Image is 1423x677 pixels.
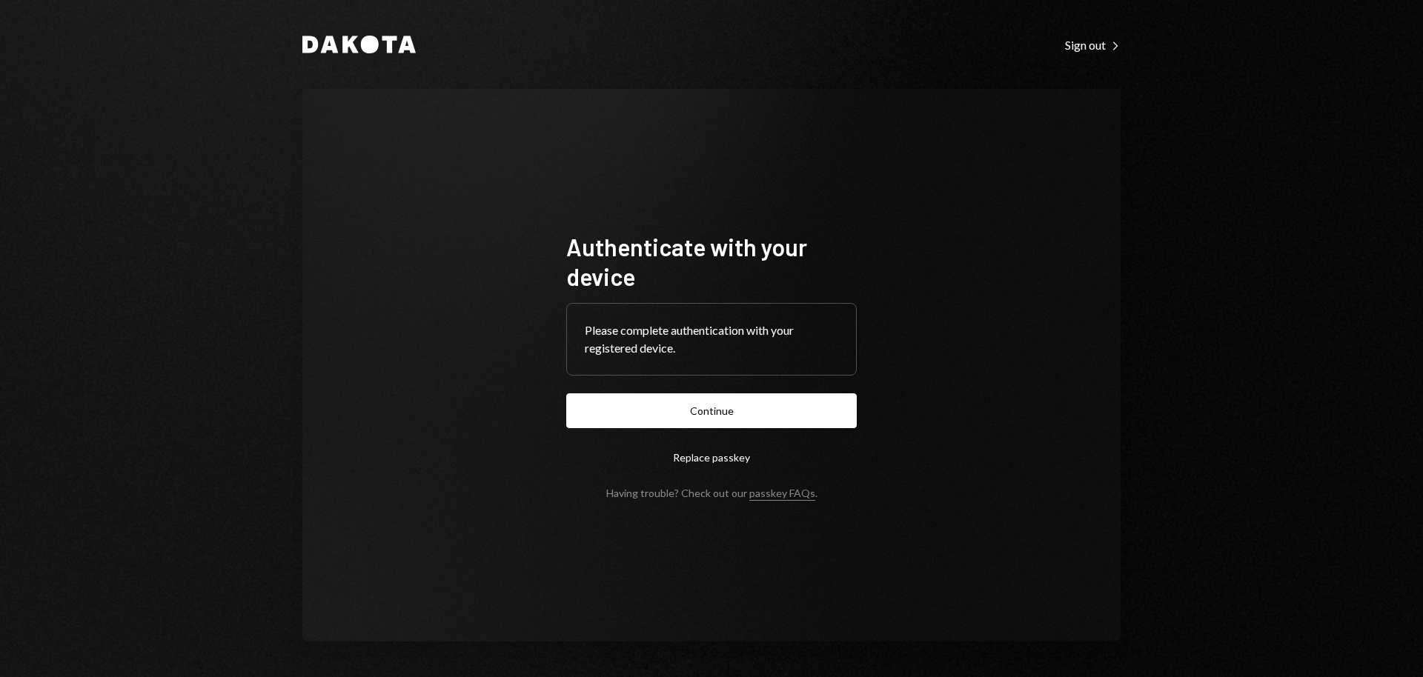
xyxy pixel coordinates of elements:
[566,393,857,428] button: Continue
[585,321,838,357] div: Please complete authentication with your registered device.
[749,487,815,501] a: passkey FAQs
[1065,36,1121,53] a: Sign out
[566,440,857,475] button: Replace passkey
[566,232,857,291] h1: Authenticate with your device
[606,487,817,499] div: Having trouble? Check out our .
[1065,38,1121,53] div: Sign out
